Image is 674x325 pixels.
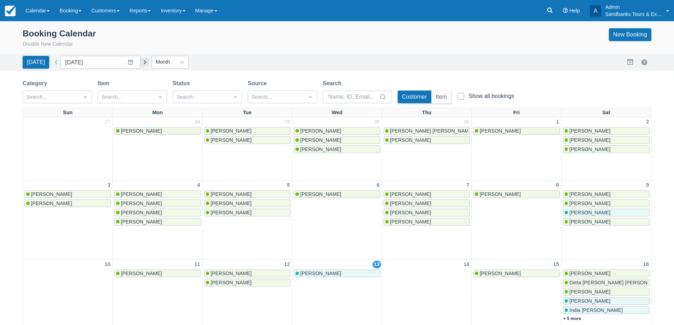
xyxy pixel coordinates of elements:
[121,128,162,134] span: [PERSON_NAME]
[563,288,650,296] a: [PERSON_NAME]
[211,137,252,143] span: [PERSON_NAME]
[232,93,239,100] span: Dropdown icon
[552,261,560,268] a: 15
[294,145,380,153] a: [PERSON_NAME]
[642,261,650,268] a: 16
[480,128,521,134] span: [PERSON_NAME]
[283,118,291,126] a: 29
[300,128,341,134] span: [PERSON_NAME]
[384,127,470,135] a: [PERSON_NAME] [PERSON_NAME] Lupenette
[300,191,341,197] span: [PERSON_NAME]
[563,306,650,314] a: India [PERSON_NAME]
[569,307,623,313] span: India [PERSON_NAME]
[114,199,201,207] a: [PERSON_NAME]
[156,58,172,66] div: Month
[114,127,201,135] a: [PERSON_NAME]
[398,91,431,103] button: Customer
[286,181,291,189] a: 5
[384,218,470,226] a: [PERSON_NAME]
[103,261,112,268] a: 10
[480,271,521,276] span: [PERSON_NAME]
[421,108,433,117] a: Thu
[563,8,568,13] i: Help
[114,269,201,277] a: [PERSON_NAME]
[211,271,252,276] span: [PERSON_NAME]
[462,261,471,268] a: 14
[31,191,72,197] span: [PERSON_NAME]
[563,136,650,144] a: [PERSON_NAME]
[569,137,610,143] span: [PERSON_NAME]
[569,191,610,197] span: [PERSON_NAME]
[609,28,651,41] a: New Booking
[23,79,50,88] label: Category
[204,209,291,216] a: [PERSON_NAME]
[204,269,291,277] a: [PERSON_NAME]
[23,56,49,69] button: [DATE]
[563,316,581,321] a: + 5 more
[432,91,451,103] button: Item
[204,136,291,144] a: [PERSON_NAME]
[390,201,431,206] span: [PERSON_NAME]
[103,118,112,126] a: 27
[512,108,521,117] a: Fri
[23,40,73,48] button: Disable New Calendar
[211,191,252,197] span: [PERSON_NAME]
[242,108,253,117] a: Tue
[563,145,650,153] a: [PERSON_NAME]
[193,261,202,268] a: 11
[563,127,650,135] a: [PERSON_NAME]
[178,59,185,66] span: Dropdown icon
[468,93,514,100] div: Show all bookings
[330,108,344,117] a: Wed
[473,269,560,277] a: [PERSON_NAME]
[248,79,270,88] label: Source
[473,127,560,135] a: [PERSON_NAME]
[569,271,610,276] span: [PERSON_NAME]
[294,269,380,277] a: [PERSON_NAME]
[204,199,291,207] a: [PERSON_NAME]
[294,190,380,198] a: [PERSON_NAME]
[157,93,164,100] span: Dropdown icon
[62,108,74,117] a: Sun
[121,210,162,215] span: [PERSON_NAME]
[601,108,611,117] a: Sat
[323,79,344,88] label: Search
[563,190,650,198] a: [PERSON_NAME]
[384,190,470,198] a: [PERSON_NAME]
[375,181,381,189] a: 6
[645,118,650,126] a: 2
[390,137,431,143] span: [PERSON_NAME]
[98,79,112,88] label: Item
[121,219,162,225] span: [PERSON_NAME]
[569,8,580,13] span: Help
[563,209,650,216] a: [PERSON_NAME]
[24,199,111,207] a: [PERSON_NAME]
[384,209,470,216] a: [PERSON_NAME]
[465,181,471,189] a: 7
[196,181,202,189] a: 4
[569,289,610,295] span: [PERSON_NAME]
[569,219,610,225] span: [PERSON_NAME]
[569,128,610,134] span: [PERSON_NAME]
[328,91,378,103] input: Name, ID, Email...
[569,201,610,206] span: [PERSON_NAME]
[300,146,341,152] span: [PERSON_NAME]
[563,199,650,207] a: [PERSON_NAME]
[204,190,291,198] a: [PERSON_NAME]
[173,79,193,88] label: Status
[300,137,341,143] span: [PERSON_NAME]
[373,118,381,126] a: 30
[569,210,610,215] span: [PERSON_NAME]
[204,127,291,135] a: [PERSON_NAME]
[480,191,521,197] span: [PERSON_NAME]
[390,219,431,225] span: [PERSON_NAME]
[151,108,165,117] a: Mon
[473,190,560,198] a: [PERSON_NAME]
[114,209,201,216] a: [PERSON_NAME]
[31,201,72,206] span: [PERSON_NAME]
[114,218,201,226] a: [PERSON_NAME]
[23,28,96,39] div: Booking Calendar
[563,279,650,286] a: Dieta [PERSON_NAME] [PERSON_NAME]
[61,56,140,69] input: Date
[605,4,662,11] p: Admin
